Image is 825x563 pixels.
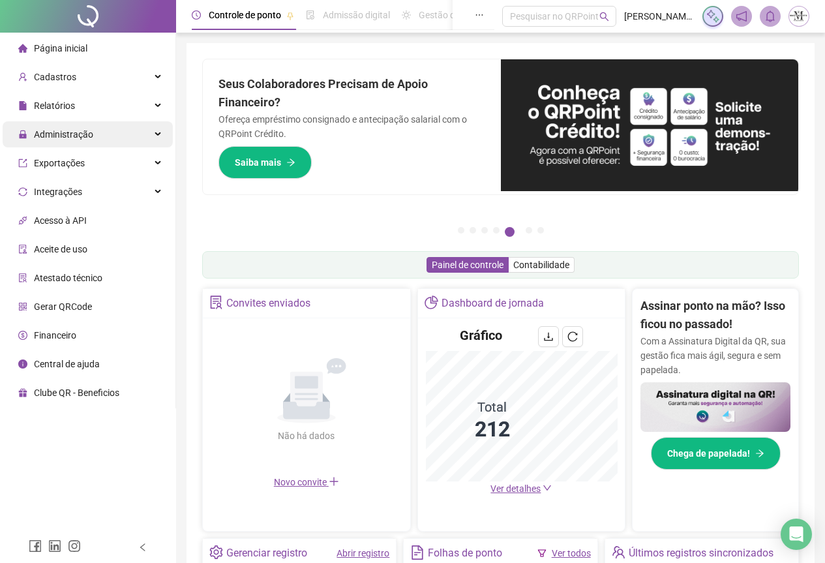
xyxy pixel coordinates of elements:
span: Saiba mais [235,155,281,170]
div: Convites enviados [226,292,310,314]
span: Aceite de uso [34,244,87,254]
span: setting [209,545,223,559]
a: Ver todos [552,548,591,558]
span: audit [18,245,27,254]
span: pushpin [286,12,294,20]
span: facebook [29,540,42,553]
span: arrow-right [755,449,764,458]
img: banner%2F11e687cd-1386-4cbd-b13b-7bd81425532d.png [501,59,799,191]
span: home [18,44,27,53]
span: solution [209,296,223,309]
span: instagram [68,540,81,553]
span: Financeiro [34,330,76,341]
span: team [612,545,625,559]
span: gift [18,388,27,397]
span: bell [764,10,776,22]
span: Painel de controle [432,260,503,270]
span: solution [18,273,27,282]
span: Relatórios [34,100,75,111]
span: notification [736,10,747,22]
button: 3 [481,227,488,234]
a: Abrir registro [337,548,389,558]
span: Cadastros [34,72,76,82]
span: linkedin [48,540,61,553]
div: Não há dados [247,429,367,443]
button: 7 [537,227,544,234]
span: Clube QR - Beneficios [34,388,119,398]
button: 6 [526,227,532,234]
span: Acesso à API [34,215,87,226]
span: dollar [18,331,27,340]
button: 2 [470,227,476,234]
p: Com a Assinatura Digital da QR, sua gestão fica mais ágil, segura e sem papelada. [640,334,790,377]
span: search [599,12,609,22]
span: qrcode [18,302,27,311]
span: file-text [410,545,424,559]
span: download [543,331,554,342]
span: plus [329,476,339,487]
span: down [543,483,552,493]
span: file-done [306,10,315,20]
span: user-add [18,72,27,82]
span: left [138,543,147,552]
span: file [18,101,27,110]
span: arrow-right [286,158,295,167]
span: sun [402,10,411,20]
button: 4 [493,227,500,234]
span: Gerar QRCode [34,301,92,312]
img: banner%2F02c71560-61a6-44d4-94b9-c8ab97240462.png [640,382,790,433]
span: Página inicial [34,43,87,53]
span: api [18,216,27,225]
span: info-circle [18,359,27,369]
div: Dashboard de jornada [442,292,544,314]
span: Exportações [34,158,85,168]
button: Saiba mais [218,146,312,179]
img: 67331 [789,7,809,26]
span: export [18,159,27,168]
a: Ver detalhes down [490,483,552,494]
p: Ofereça empréstimo consignado e antecipação salarial com o QRPoint Crédito. [218,112,485,141]
button: 5 [505,227,515,237]
span: Gestão de férias [419,10,485,20]
span: Admissão digital [323,10,390,20]
span: pie-chart [425,296,438,309]
span: Chega de papelada! [667,446,750,461]
span: Central de ajuda [34,359,100,369]
h2: Seus Colaboradores Precisam de Apoio Financeiro? [218,75,485,112]
span: clock-circle [192,10,201,20]
span: Novo convite [274,477,339,487]
span: Controle de ponto [209,10,281,20]
h4: Gráfico [460,326,502,344]
span: [PERSON_NAME] - TRANSMARTINS [624,9,695,23]
button: Chega de papelada! [651,437,781,470]
span: filter [537,549,547,558]
span: reload [567,331,578,342]
div: Open Intercom Messenger [781,519,812,550]
span: sync [18,187,27,196]
span: ellipsis [475,10,484,20]
button: 1 [458,227,464,234]
h2: Assinar ponto na mão? Isso ficou no passado! [640,297,790,334]
img: sparkle-icon.fc2bf0ac1784a2077858766a79e2daf3.svg [706,9,720,23]
span: Integrações [34,187,82,197]
span: Atestado técnico [34,273,102,283]
span: Ver detalhes [490,483,541,494]
span: Administração [34,129,93,140]
span: lock [18,130,27,139]
span: Contabilidade [513,260,569,270]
